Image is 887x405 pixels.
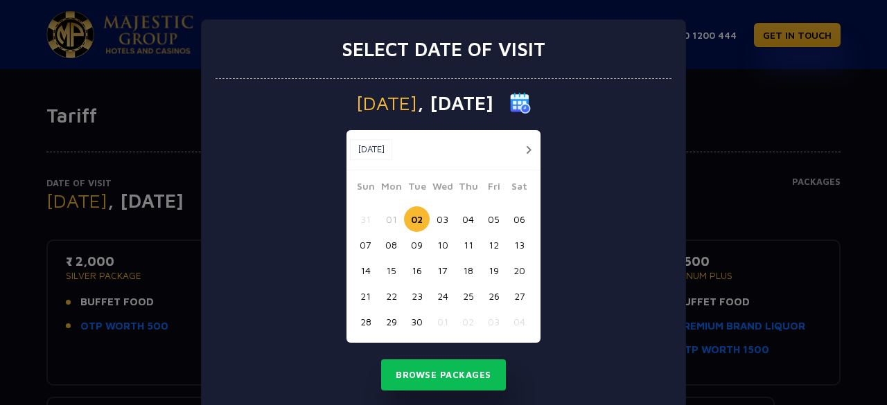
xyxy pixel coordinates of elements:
[510,93,531,114] img: calender icon
[378,179,404,198] span: Mon
[378,309,404,334] button: 29
[455,206,481,232] button: 04
[455,179,481,198] span: Thu
[378,232,404,258] button: 08
[481,283,507,309] button: 26
[342,37,545,61] h3: Select date of visit
[350,139,392,160] button: [DATE]
[378,206,404,232] button: 01
[404,206,430,232] button: 02
[353,309,378,334] button: 28
[507,179,532,198] span: Sat
[430,232,455,258] button: 10
[353,283,378,309] button: 21
[507,232,532,258] button: 13
[481,179,507,198] span: Fri
[404,283,430,309] button: 23
[404,232,430,258] button: 09
[356,93,417,113] span: [DATE]
[353,206,378,232] button: 31
[481,206,507,232] button: 05
[455,258,481,283] button: 18
[455,309,481,334] button: 02
[417,93,493,113] span: , [DATE]
[353,232,378,258] button: 07
[404,258,430,283] button: 16
[378,283,404,309] button: 22
[430,258,455,283] button: 17
[353,258,378,283] button: 14
[507,258,532,283] button: 20
[481,258,507,283] button: 19
[481,232,507,258] button: 12
[507,309,532,334] button: 04
[507,206,532,232] button: 06
[430,179,455,198] span: Wed
[430,206,455,232] button: 03
[353,179,378,198] span: Sun
[507,283,532,309] button: 27
[455,283,481,309] button: 25
[430,309,455,334] button: 01
[430,283,455,309] button: 24
[481,309,507,334] button: 03
[455,232,481,258] button: 11
[378,258,404,283] button: 15
[404,179,430,198] span: Tue
[404,309,430,334] button: 30
[381,359,506,391] button: Browse Packages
